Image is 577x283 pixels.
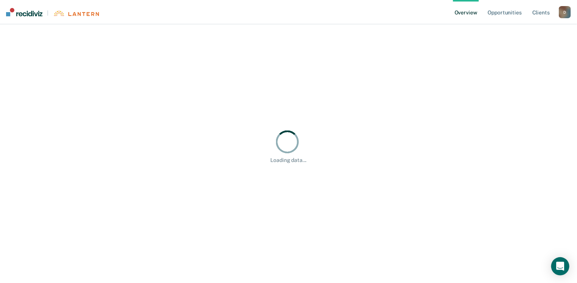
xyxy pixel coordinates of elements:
a: | [6,8,99,16]
div: Loading data... [271,157,307,164]
button: D [559,6,571,18]
span: | [42,10,53,16]
div: Open Intercom Messenger [551,257,569,275]
img: Lantern [53,11,99,16]
img: Recidiviz [6,8,42,16]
